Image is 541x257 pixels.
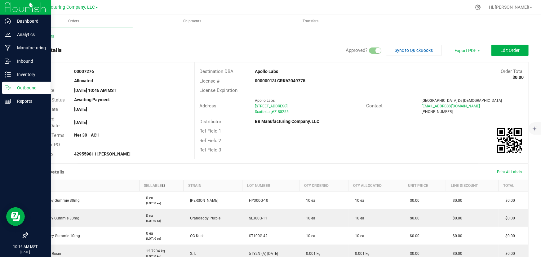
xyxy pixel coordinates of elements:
[32,216,80,220] span: Bulk Sleepy Gummie 30mg
[255,110,273,114] span: Scottsdale
[187,234,205,238] span: OG Kush
[272,110,277,114] span: AZ
[143,249,165,253] span: 12.7204 kg
[450,216,463,220] span: $0.00
[28,180,140,192] th: Item
[499,180,528,192] th: Total
[32,198,80,203] span: Bulk Happy Gummie 30mg
[11,84,48,92] p: Outbound
[348,180,403,192] th: Qty Allocated
[303,198,315,203] span: 10 ea
[255,119,320,124] strong: BB Manufacturing Company, LLC
[422,104,480,108] span: [EMAIL_ADDRESS][DOMAIN_NAME]
[448,45,485,56] li: Export PDF
[5,58,11,64] inline-svg: Inbound
[352,216,365,220] span: 10 ea
[422,98,457,103] span: [GEOGRAPHIC_DATA]
[422,110,453,114] span: [PHONE_NUMBER]
[450,251,463,256] span: $0.00
[143,236,180,241] p: (LOT: 0 ea)
[11,97,48,105] p: Reports
[74,133,100,138] strong: Net 30 - ACH
[5,71,11,78] inline-svg: Inventory
[502,198,515,203] span: $0.00
[450,234,463,238] span: $0.00
[5,45,11,51] inline-svg: Manufacturing
[74,120,87,125] strong: [DATE]
[458,98,502,103] span: De [DEMOGRAPHIC_DATA]
[386,45,442,56] button: Sync to QuickBooks
[143,201,180,205] p: (LOT: 0 ea)
[199,103,216,109] span: Address
[491,45,529,56] button: Edit Order
[450,198,463,203] span: $0.00
[143,231,153,236] span: 0 ea
[303,234,315,238] span: 10 ea
[15,15,133,28] a: Orders
[187,198,218,203] span: [PERSON_NAME]
[303,216,315,220] span: 10 ea
[497,128,522,153] qrcode: 00007276
[3,250,48,254] p: [DATE]
[299,180,348,192] th: Qty Ordered
[395,48,433,53] span: Sync to QuickBooks
[403,180,446,192] th: Unit Price
[246,234,268,238] span: ST100G-42
[139,180,183,192] th: Sellable
[366,103,383,109] span: Contact
[407,216,420,220] span: $0.00
[242,180,299,192] th: Lot Number
[255,78,306,83] strong: 00000013LCRK62049775
[74,97,110,102] strong: Awaiting Payment
[133,15,251,28] a: Shipments
[294,19,327,24] span: Transfers
[5,18,11,24] inline-svg: Dashboard
[74,107,87,112] strong: [DATE]
[407,198,420,203] span: $0.00
[5,85,11,91] inline-svg: Outbound
[474,4,482,10] div: Manage settings
[512,75,524,80] strong: $0.00
[502,216,515,220] span: $0.00
[252,15,370,28] a: Transfers
[497,170,522,174] span: Print All Labels
[11,31,48,38] p: Analytics
[407,234,420,238] span: $0.00
[183,180,242,192] th: Strain
[199,128,221,134] span: Ref Field 1
[199,69,233,74] span: Destination DBA
[143,214,153,218] span: 0 ea
[5,98,11,104] inline-svg: Reports
[32,234,80,238] span: Bulk Stoney Gummie 10mg
[199,78,220,84] span: License #
[143,219,180,223] p: (LOT: 0 ea)
[246,198,268,203] span: HY300G-10
[11,17,48,25] p: Dashboard
[255,69,278,74] strong: Apollo Labs
[199,147,221,153] span: Ref Field 3
[446,180,499,192] th: Line Discount
[74,88,117,93] strong: [DATE] 10:46 AM MST
[500,48,520,53] span: Edit Order
[489,5,529,10] span: Hi, [PERSON_NAME]!
[303,251,321,256] span: 0.001 kg
[255,104,288,108] span: [STREET_ADDRESS]
[3,244,48,250] p: 10:16 AM MST
[246,251,278,256] span: 5TY2N (A) [DATE]
[11,57,48,65] p: Inbound
[187,251,196,256] span: S.T.
[501,69,524,74] span: Order Total
[11,44,48,52] p: Manufacturing
[346,47,367,53] span: Approved?
[29,5,95,10] span: BB Manufacturing Company, LLC
[199,138,221,143] span: Ref Field 2
[199,88,237,93] span: License Expiration
[11,71,48,78] p: Inventory
[5,31,11,38] inline-svg: Analytics
[502,251,515,256] span: $0.00
[74,151,131,156] strong: 429559811 [PERSON_NAME]
[407,251,420,256] span: $0.00
[278,110,289,114] span: 85255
